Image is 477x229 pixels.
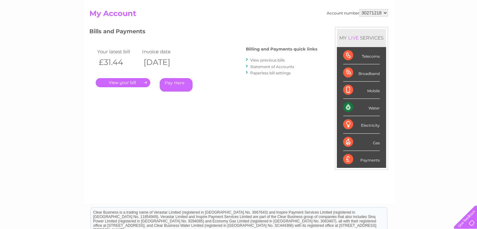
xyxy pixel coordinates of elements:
div: Telecoms [343,47,380,64]
a: Contact [435,27,451,31]
th: [DATE] [140,56,186,69]
div: Broadband [343,64,380,82]
div: Account number [327,9,388,17]
div: Gas [343,134,380,151]
a: 0333 014 3131 [359,3,402,11]
a: Water [367,27,379,31]
td: Invoice date [140,47,186,56]
th: £31.44 [96,56,141,69]
div: Payments [343,151,380,168]
div: LIVE [347,35,360,41]
div: Water [343,99,380,116]
a: Blog [422,27,432,31]
a: Statement of Accounts [250,64,294,69]
div: Mobile [343,82,380,99]
div: Clear Business is a trading name of Verastar Limited (registered in [GEOGRAPHIC_DATA] No. 3667643... [91,3,387,30]
a: Energy [382,27,396,31]
h4: Billing and Payments quick links [246,47,317,51]
h3: Bills and Payments [89,27,317,38]
div: MY SERVICES [337,29,386,47]
a: . [96,78,150,87]
a: Pay Here [160,78,193,92]
a: Log out [456,27,471,31]
a: View previous bills [250,58,285,62]
div: Electricity [343,116,380,133]
a: Paperless bill settings [250,71,291,75]
img: logo.png [17,16,49,35]
h2: My Account [89,9,388,21]
td: Your latest bill [96,47,141,56]
a: Telecoms [400,27,419,31]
